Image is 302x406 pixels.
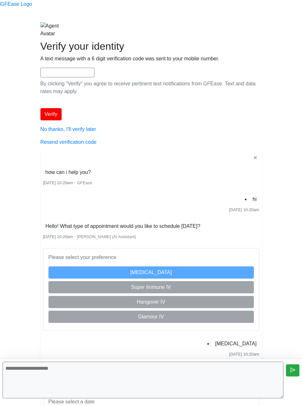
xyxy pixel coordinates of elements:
[48,311,254,323] button: Glamour IV
[250,194,259,204] li: hi
[40,108,62,120] button: Verify
[43,167,93,177] li: how can i help you?
[40,80,262,95] p: By clicking "Verify" you agree to receive pertinent text notifications from GFEase. Text and data...
[40,22,69,38] img: Agent Avatar
[251,154,259,162] button: ✕
[43,221,203,231] li: Hello! What type of appointment would you like to schedule [DATE]?
[212,339,259,349] li: [MEDICAL_DATA]
[43,180,73,185] span: [DATE] 10:20am
[48,281,254,293] button: Super Immune IV
[40,126,96,132] a: No thanks, I'll verify later
[40,40,262,52] h2: Verify your identity
[77,180,92,185] span: GFEase
[48,254,254,261] p: Please select your preference
[40,139,97,145] a: Resend verification code
[43,234,73,239] span: [DATE] 10:20am
[229,352,259,357] span: [DATE] 10:20am
[40,55,262,63] p: A text message with a 6 digit verification code was sent to your mobile number.
[229,207,259,212] span: [DATE] 10:20am
[43,234,136,239] small: ・
[48,266,254,279] button: [MEDICAL_DATA]
[48,296,254,308] button: Hangover IV
[77,234,136,239] span: [PERSON_NAME] (AI Assistant)
[43,180,92,185] small: ・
